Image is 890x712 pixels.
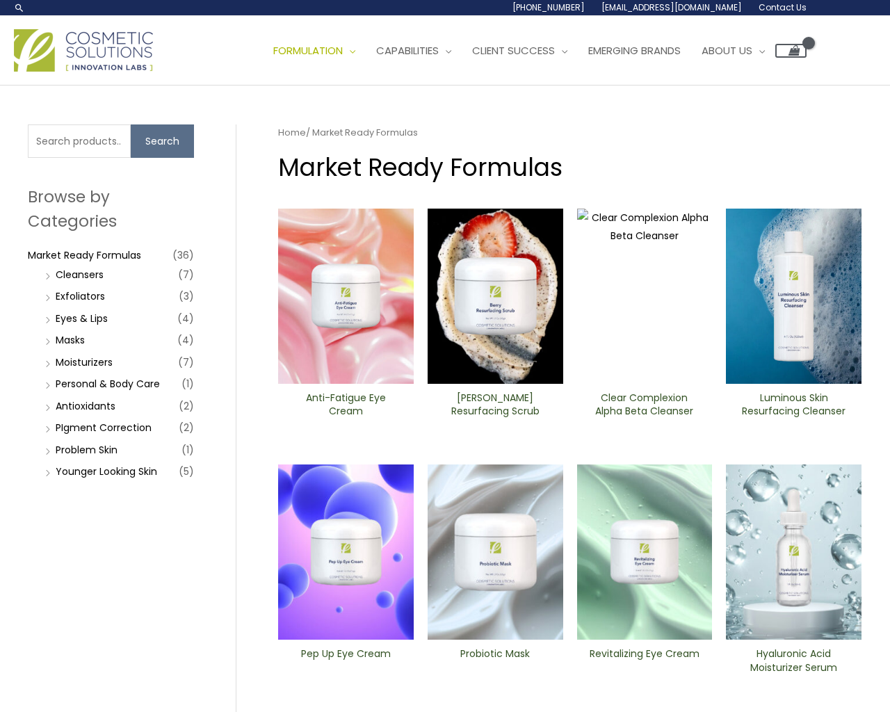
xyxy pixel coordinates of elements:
h2: Probiotic Mask [439,647,551,674]
h2: Luminous Skin Resurfacing ​Cleanser [738,391,850,418]
a: Problem Skin [56,443,118,457]
span: [PHONE_NUMBER] [512,1,585,13]
a: Emerging Brands [578,30,691,72]
a: Hyaluronic Acid Moisturizer Serum [738,647,850,679]
nav: Site Navigation [252,30,807,72]
a: Client Success [462,30,578,72]
span: (2) [179,396,194,416]
span: [EMAIL_ADDRESS][DOMAIN_NAME] [601,1,742,13]
a: Luminous Skin Resurfacing ​Cleanser [738,391,850,423]
span: (5) [179,462,194,481]
h2: Hyaluronic Acid Moisturizer Serum [738,647,850,674]
a: Pep Up Eye Cream [290,647,402,679]
a: Capabilities [366,30,462,72]
a: Eyes & Lips [56,311,108,325]
span: (4) [177,309,194,328]
img: Pep Up Eye Cream [278,464,414,640]
span: About Us [702,43,752,58]
span: Contact Us [759,1,807,13]
span: Emerging Brands [588,43,681,58]
a: Masks [56,333,85,347]
h2: Browse by Categories [28,185,194,232]
h2: Clear Complexion Alpha Beta ​Cleanser [588,391,700,418]
a: Cleansers [56,268,104,282]
span: (2) [179,418,194,437]
span: (7) [178,353,194,372]
h1: Market Ready Formulas [278,150,861,184]
a: Anti-Fatigue Eye Cream [290,391,402,423]
span: Capabilities [376,43,439,58]
h2: Anti-Fatigue Eye Cream [290,391,402,418]
img: Cosmetic Solutions Logo [14,29,153,72]
h2: Revitalizing ​Eye Cream [588,647,700,674]
span: Client Success [472,43,555,58]
img: Hyaluronic moisturizer Serum [726,464,861,640]
img: Berry Resurfacing Scrub [428,209,563,384]
img: Revitalizing ​Eye Cream [577,464,713,640]
a: Personal & Body Care [56,377,160,391]
a: Exfoliators [56,289,105,303]
a: PIgment Correction [56,421,152,435]
span: (1) [181,374,194,394]
a: Market Ready Formulas [28,248,141,262]
a: [PERSON_NAME] Resurfacing Scrub [439,391,551,423]
a: Younger Looking Skin [56,464,157,478]
a: Moisturizers [56,355,113,369]
input: Search products… [28,124,131,158]
span: (7) [178,265,194,284]
a: Antioxidants [56,399,115,413]
span: Formulation [273,43,343,58]
a: Formulation [263,30,366,72]
img: Anti Fatigue Eye Cream [278,209,414,384]
a: Clear Complexion Alpha Beta ​Cleanser [588,391,700,423]
span: (1) [181,440,194,460]
button: Search [131,124,194,158]
a: Search icon link [14,2,25,13]
img: Probiotic Mask [428,464,563,640]
span: (3) [179,286,194,306]
span: (36) [172,245,194,265]
a: About Us [691,30,775,72]
nav: Breadcrumb [278,124,861,141]
h2: [PERSON_NAME] Resurfacing Scrub [439,391,551,418]
a: Probiotic Mask [439,647,551,679]
a: Home [278,126,306,139]
img: Luminous Skin Resurfacing ​Cleanser [726,209,861,384]
a: View Shopping Cart, empty [775,44,807,58]
img: Clear Complexion Alpha Beta ​Cleanser [577,209,713,384]
a: Revitalizing ​Eye Cream [588,647,700,679]
span: (4) [177,330,194,350]
h2: Pep Up Eye Cream [290,647,402,674]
